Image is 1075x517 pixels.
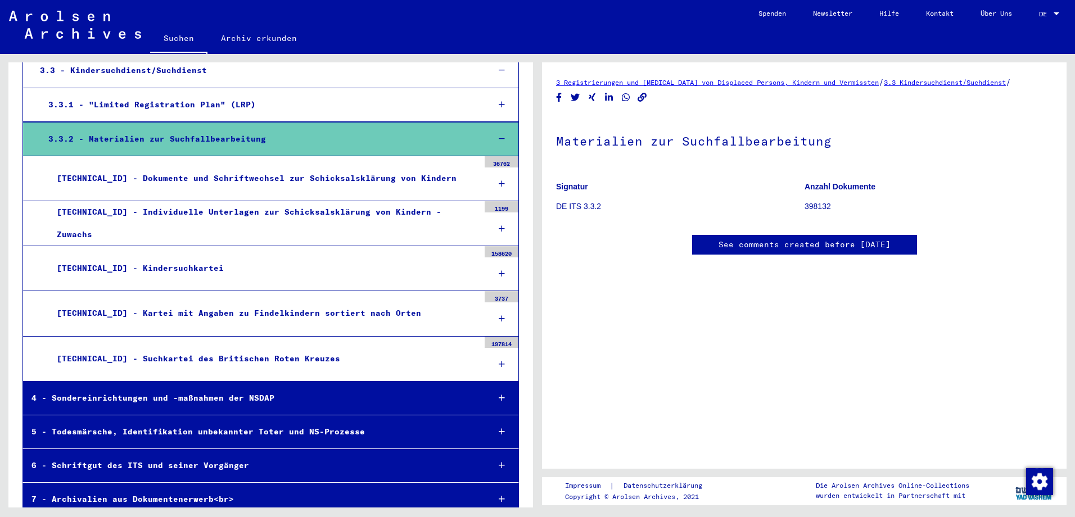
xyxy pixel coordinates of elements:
button: Share on LinkedIn [603,90,615,105]
span: / [879,77,884,87]
a: Datenschutzerklärung [615,480,716,492]
div: | [565,480,716,492]
a: Impressum [565,480,609,492]
img: Arolsen_neg.svg [9,11,141,39]
button: Share on Facebook [553,90,565,105]
div: [TECHNICAL_ID] - Suchkartei des Britischen Roten Kreuzes [48,348,479,370]
div: 5 - Todesmärsche, Identifikation unbekannter Toter und NS-Prozesse [23,421,480,443]
button: Copy link [636,90,648,105]
b: Signatur [556,182,588,191]
span: / [1006,77,1011,87]
a: Archiv erkunden [207,25,310,52]
div: 197814 [485,337,518,348]
img: yv_logo.png [1013,477,1055,505]
div: 4 - Sondereinrichtungen und -maßnahmen der NSDAP [23,387,480,409]
p: 398132 [805,201,1053,212]
div: 36762 [485,156,518,167]
div: [TECHNICAL_ID] - Individuelle Unterlagen zur Schicksalsklärung von Kindern - Zuwachs [48,201,479,245]
img: Zustimmung ändern [1026,468,1053,495]
button: Share on WhatsApp [620,90,632,105]
p: DE ITS 3.3.2 [556,201,804,212]
h1: Materialien zur Suchfallbearbeitung [556,115,1053,165]
div: 3737 [485,291,518,302]
a: 3.3 Kindersuchdienst/Suchdienst [884,78,1006,87]
div: 158620 [485,246,518,257]
div: 7 - Archivalien aus Dokumentenerwerb<br> [23,488,480,510]
div: 3.3.1 - "Limited Registration Plan" (LRP) [40,94,480,116]
p: wurden entwickelt in Partnerschaft mit [816,491,969,501]
div: [TECHNICAL_ID] - Kartei mit Angaben zu Findelkindern sortiert nach Orten [48,302,479,324]
b: Anzahl Dokumente [805,182,875,191]
button: Share on Xing [586,90,598,105]
div: 6 - Schriftgut des ITS und seiner Vorgänger [23,455,480,477]
a: See comments created before [DATE] [719,239,891,251]
a: Suchen [150,25,207,54]
div: [TECHNICAL_ID] - Dokumente und Schriftwechsel zur Schicksalsklärung von Kindern [48,167,479,189]
a: 3 Registrierungen und [MEDICAL_DATA] von Displaced Persons, Kindern und Vermissten [556,78,879,87]
p: Copyright © Arolsen Archives, 2021 [565,492,716,502]
div: 1199 [485,201,518,212]
p: Die Arolsen Archives Online-Collections [816,480,969,491]
div: 3.3.2 - Materialien zur Suchfallbearbeitung [40,128,480,150]
button: Share on Twitter [570,90,581,105]
div: [TECHNICAL_ID] - Kindersuchkartei [48,257,479,279]
span: DE [1039,10,1051,18]
div: 3.3 - Kindersuchdienst/Suchdienst [31,60,480,81]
